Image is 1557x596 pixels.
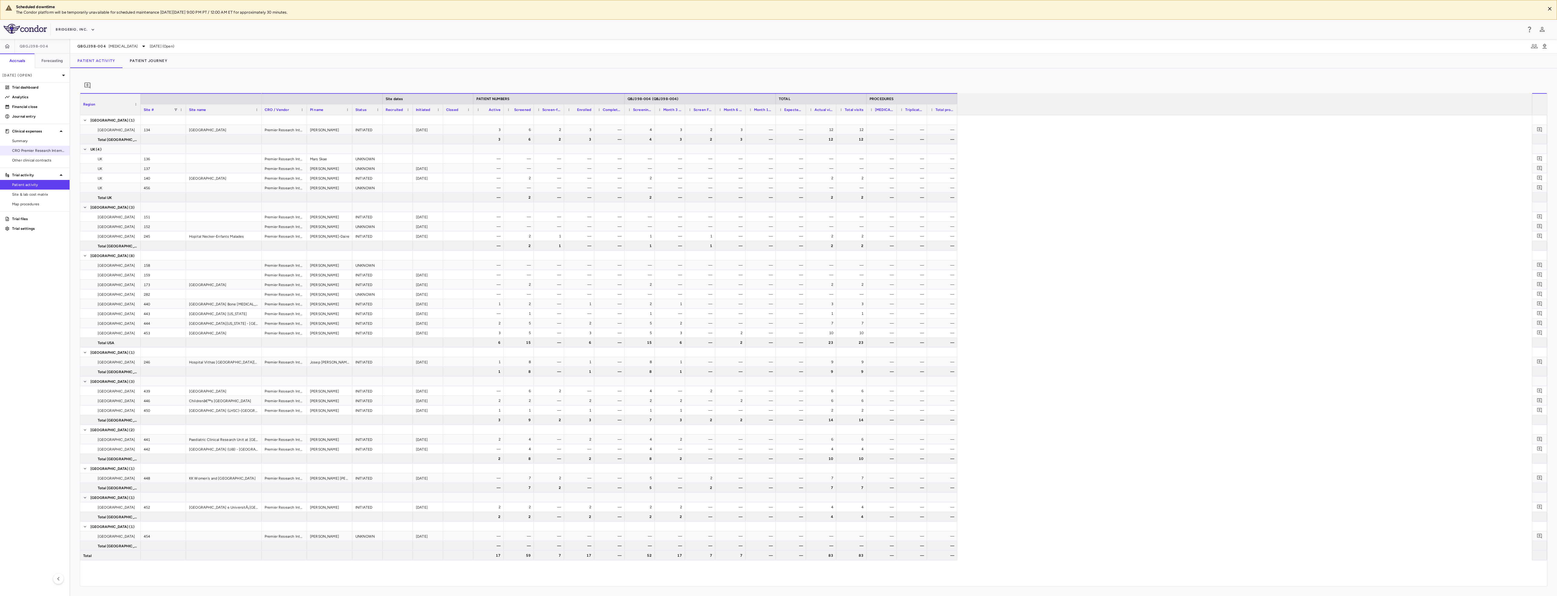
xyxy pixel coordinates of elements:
[141,444,186,454] div: 442
[1536,387,1544,395] button: Add comment
[660,125,682,135] div: 3
[1537,398,1542,403] svg: Add comment
[1537,446,1542,452] svg: Add comment
[262,473,307,483] div: Premier Research International
[1537,127,1542,132] svg: Add comment
[109,44,138,49] span: [MEDICAL_DATA]
[1536,435,1544,443] button: Add comment
[1536,222,1544,230] button: Add comment
[842,125,863,135] div: 12
[2,73,60,78] p: [DATE] (Open)
[1536,290,1544,298] button: Add comment
[751,135,773,144] div: —
[842,135,863,144] div: 12
[479,125,501,135] div: 3
[352,154,383,163] div: UNKNOWN
[12,192,65,197] span: Site & lab cost matrix
[141,222,186,231] div: 152
[307,386,352,396] div: [PERSON_NAME]
[509,125,531,135] div: 6
[1537,388,1542,394] svg: Add comment
[141,357,186,366] div: 246
[1536,232,1544,240] button: Add comment
[262,299,307,308] div: Premier Research International
[141,502,186,512] div: 452
[16,10,1540,15] p: The Condor platform will be temporarily unavailable for scheduled maintenance [DATE][DATE] 9:00 P...
[1536,300,1544,308] button: Add comment
[352,270,383,279] div: INITIATED
[1536,474,1544,482] button: Add comment
[262,435,307,444] div: Premier Research International
[307,396,352,405] div: [PERSON_NAME]
[307,125,352,134] div: [PERSON_NAME]
[413,173,443,183] div: [DATE]
[83,102,95,106] span: Region
[413,280,443,289] div: [DATE]
[186,125,262,134] div: [GEOGRAPHIC_DATA]
[186,231,262,241] div: Hopital Necker-Enfants Malades
[902,125,924,135] div: —
[1537,156,1542,161] svg: Add comment
[386,97,403,101] span: Site dates
[902,135,924,144] div: —
[352,473,383,483] div: INITIATED
[12,138,65,144] span: Summary
[141,125,186,134] div: 134
[1536,174,1544,182] button: Add comment
[141,405,186,415] div: 450
[12,172,57,178] p: Trial activity
[352,280,383,289] div: INITIATED
[12,85,65,90] p: Trial dashboard
[1537,504,1542,510] svg: Add comment
[413,396,443,405] div: [DATE]
[141,473,186,483] div: 448
[386,108,403,112] span: Recruited
[1537,175,1542,181] svg: Add comment
[307,299,352,308] div: [PERSON_NAME]
[416,108,430,112] span: Initiated
[307,289,352,299] div: [PERSON_NAME]
[352,222,383,231] div: UNKNOWN
[307,318,352,328] div: [PERSON_NAME]
[1536,319,1544,327] button: Add comment
[186,280,262,289] div: [GEOGRAPHIC_DATA]
[842,154,863,164] div: —
[352,386,383,396] div: INITIATED
[872,154,894,164] div: —
[1537,272,1542,278] svg: Add comment
[12,148,65,153] span: CRO Premier Research International
[413,231,443,241] div: [DATE]
[1537,475,1542,481] svg: Add comment
[1537,359,1542,365] svg: Add comment
[630,135,652,144] div: 4
[186,328,262,337] div: [GEOGRAPHIC_DATA]
[539,135,561,144] div: 2
[721,125,743,135] div: 3
[186,386,262,396] div: [GEOGRAPHIC_DATA]
[1537,311,1542,316] svg: Add comment
[310,108,323,112] span: PI name
[12,94,65,100] p: Analytics
[446,108,458,112] span: Closed
[570,135,591,144] div: 3
[307,183,352,192] div: [PERSON_NAME]
[186,405,262,415] div: [GEOGRAPHIC_DATA] (LHSC)-[GEOGRAPHIC_DATA]
[413,386,443,396] div: [DATE]
[307,280,352,289] div: [PERSON_NAME]
[186,396,262,405] div: Childrenâ€™s [GEOGRAPHIC_DATA]
[784,108,803,112] span: Expected visits
[721,154,743,164] div: —
[413,435,443,444] div: [DATE]
[413,502,443,512] div: [DATE]
[262,231,307,241] div: Premier Research International
[479,135,501,144] div: 3
[189,108,206,112] span: Site name
[141,280,186,289] div: 173
[539,154,561,164] div: —
[660,135,682,144] div: 3
[352,435,383,444] div: INITIATED
[262,396,307,405] div: Premier Research International
[352,173,383,183] div: INITIATED
[307,270,352,279] div: [PERSON_NAME]
[509,135,531,144] div: 6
